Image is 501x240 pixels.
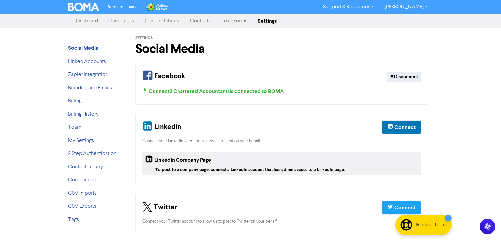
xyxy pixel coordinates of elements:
[394,204,416,212] div: Connect
[135,193,428,234] div: Your Twitter Connection
[68,177,96,183] a: Compliance
[135,36,153,40] span: Settings
[185,14,216,28] a: Contacts
[68,45,98,51] strong: Social Media
[216,14,252,28] a: Lead Forms
[387,72,421,82] button: Disconnect
[103,14,139,28] a: Campaigns
[135,62,428,105] div: Your Facebook Connection
[419,169,501,240] iframe: Chat Widget
[142,200,177,216] div: Twitter
[142,138,421,144] div: Connect your LinkedIn account to allow us to post on your behalf.
[68,59,106,64] a: Linked Accounts
[68,204,96,209] a: CSV Exports
[142,218,421,225] div: Connect your Twitter account to allow us to post to Twitter on your behalf.
[68,217,79,222] a: Tags
[68,112,99,117] a: Billing History
[155,167,418,173] div: To post to a company page, connect a LinkedIn account that has admin access to a LinkedIn page.
[68,125,81,130] a: Team
[318,2,379,12] a: Support & Resources
[379,2,433,12] a: [PERSON_NAME]
[252,14,282,28] a: Settings
[68,46,98,51] a: Social Media
[142,120,181,135] div: Linkedin
[107,5,140,9] span: Premium Libraries:
[146,3,168,11] img: Wolters Kluwer
[142,87,421,95] div: Connect2 Chartered Accountants is connected to BOMA
[68,3,99,11] img: BOMA Logo
[68,85,112,91] a: Branding and Emails
[68,164,103,170] a: Content Library
[135,41,428,57] h1: Social Media
[145,155,211,167] div: LinkedIn Company Page
[135,113,428,185] div: Your Linkedin and Company Page Connection
[394,123,416,131] div: Connect
[68,72,108,77] a: Zapier Integration
[142,69,185,85] div: Facebook
[68,98,82,104] a: Billing
[382,201,421,215] button: Connect
[68,151,116,156] a: 2 Step Authentication
[68,138,94,143] a: My Settings
[68,14,103,28] a: Dashboard
[68,191,97,196] a: CSV Imports
[139,14,185,28] a: Content Library
[382,120,421,134] button: Connect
